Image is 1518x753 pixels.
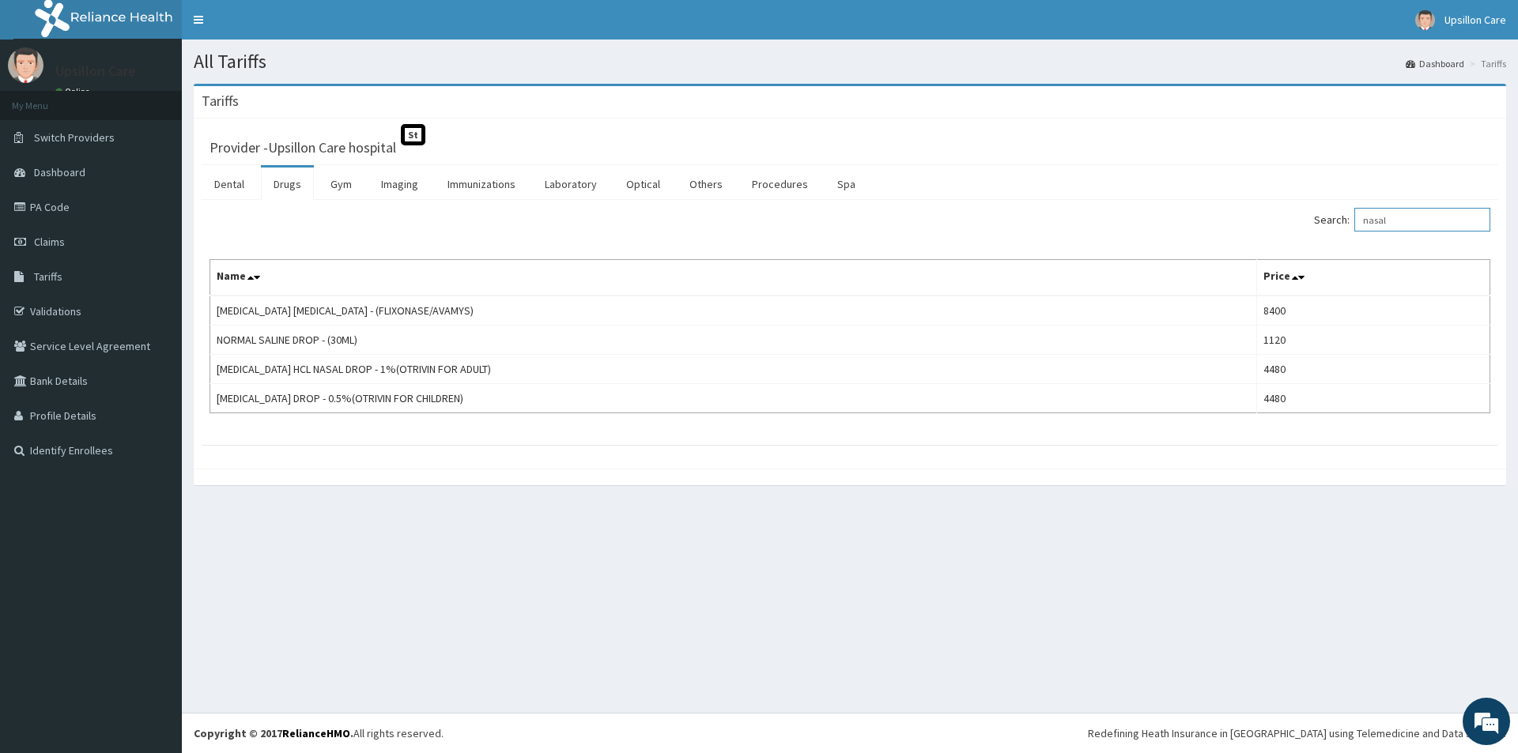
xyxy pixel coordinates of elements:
h1: All Tariffs [194,51,1506,72]
footer: All rights reserved. [182,713,1518,753]
li: Tariffs [1466,57,1506,70]
a: Imaging [368,168,431,201]
td: 1120 [1257,326,1490,355]
th: Price [1257,260,1490,296]
a: Dashboard [1406,57,1464,70]
label: Search: [1314,208,1490,232]
span: We're online! [92,199,218,359]
td: [MEDICAL_DATA] HCL NASAL DROP - 1%(OTRIVIN FOR ADULT) [210,355,1257,384]
td: 8400 [1257,296,1490,326]
img: User Image [8,47,43,83]
a: Gym [318,168,364,201]
td: 4480 [1257,384,1490,413]
strong: Copyright © 2017 . [194,726,353,740]
th: Name [210,260,1257,296]
span: Claims [34,235,65,249]
td: [MEDICAL_DATA] [MEDICAL_DATA] - (FLIXONASE/AVAMYS) [210,296,1257,326]
td: 4480 [1257,355,1490,384]
a: Online [55,86,93,97]
span: Switch Providers [34,130,115,145]
a: Optical [614,168,673,201]
p: Upsillon Care [55,64,136,78]
div: Navigation go back [17,87,41,111]
textarea: Type your message and hit 'Enter' [8,431,301,487]
span: St [401,124,425,145]
a: Spa [825,168,868,201]
span: Dashboard [34,165,85,179]
div: Redefining Heath Insurance in [GEOGRAPHIC_DATA] using Telemedicine and Data Science! [1088,725,1506,741]
img: User Image [1415,10,1435,30]
input: Search: [1354,208,1490,232]
span: Upsillon Care [1444,13,1506,27]
img: d_794563401_company_1708531726252_794563401 [53,79,88,119]
span: Tariffs [34,269,62,284]
h3: Tariffs [202,94,239,108]
div: Minimize live chat window [259,8,297,46]
a: RelianceHMO [282,726,350,740]
h3: Provider - Upsillon Care hospital [210,141,396,155]
a: Procedures [739,168,821,201]
td: [MEDICAL_DATA] DROP - 0.5%(OTRIVIN FOR CHILDREN) [210,384,1257,413]
td: NORMAL SALINE DROP - (30ML) [210,326,1257,355]
a: Immunizations [435,168,528,201]
a: Laboratory [532,168,610,201]
div: Chat with us now [106,88,289,109]
a: Drugs [261,168,314,201]
a: Dental [202,168,257,201]
a: Others [677,168,735,201]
